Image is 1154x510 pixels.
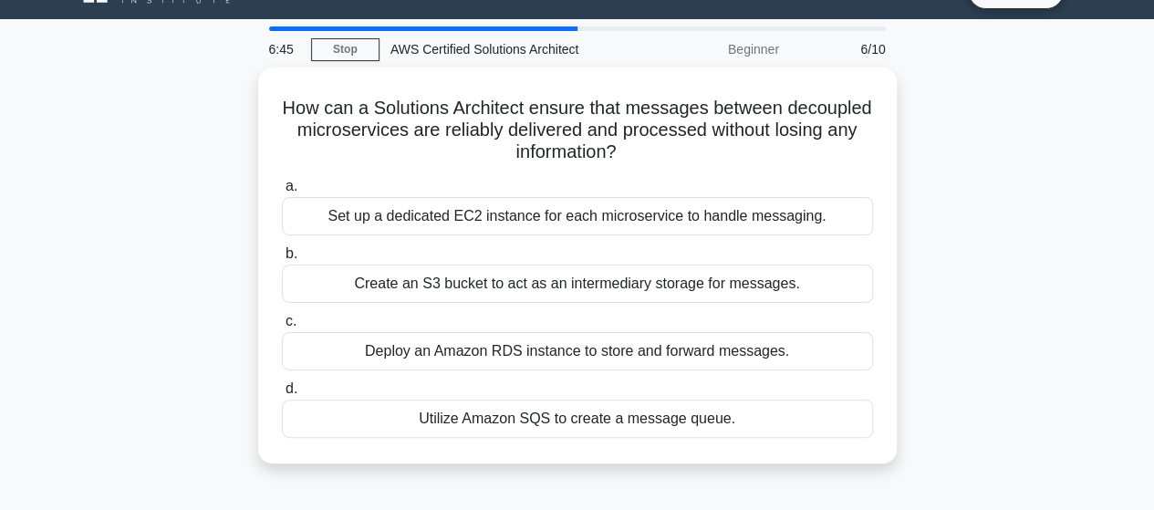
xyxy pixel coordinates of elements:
[379,31,630,68] div: AWS Certified Solutions Architect
[311,38,379,61] a: Stop
[286,380,297,396] span: d.
[790,31,897,68] div: 6/10
[282,400,873,438] div: Utilize Amazon SQS to create a message queue.
[282,332,873,370] div: Deploy an Amazon RDS instance to store and forward messages.
[282,197,873,235] div: Set up a dedicated EC2 instance for each microservice to handle messaging.
[630,31,790,68] div: Beginner
[286,245,297,261] span: b.
[286,178,297,193] span: a.
[286,313,296,328] span: c.
[280,97,875,164] h5: How can a Solutions Architect ensure that messages between decoupled microservices are reliably d...
[258,31,311,68] div: 6:45
[282,265,873,303] div: Create an S3 bucket to act as an intermediary storage for messages.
